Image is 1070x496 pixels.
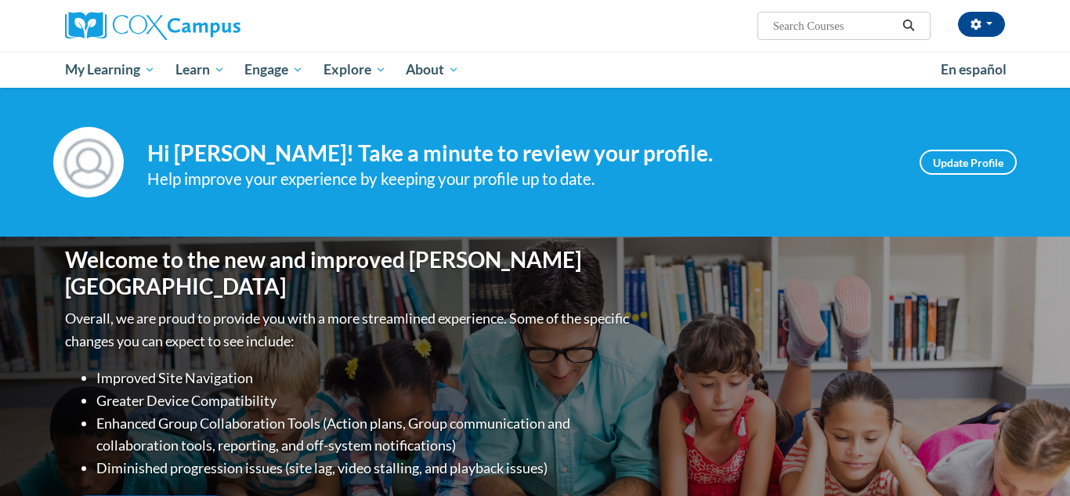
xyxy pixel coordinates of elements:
a: En español [931,53,1017,86]
li: Diminished progression issues (site lag, video stalling, and playback issues) [96,457,633,480]
span: En español [941,61,1007,78]
a: About [396,52,470,88]
a: Engage [234,52,313,88]
a: Update Profile [920,150,1017,175]
li: Enhanced Group Collaboration Tools (Action plans, Group communication and collaboration tools, re... [96,412,633,458]
span: Engage [244,60,303,79]
span: About [406,60,459,79]
a: Explore [313,52,396,88]
span: My Learning [65,60,155,79]
h4: Hi [PERSON_NAME]! Take a minute to review your profile. [147,140,896,167]
img: Cox Campus [65,12,240,40]
a: Cox Campus [65,12,363,40]
button: Account Settings [958,12,1005,37]
span: Explore [324,60,386,79]
div: Main menu [42,52,1028,88]
h1: Welcome to the new and improved [PERSON_NAME][GEOGRAPHIC_DATA] [65,247,633,299]
button: Search [897,16,920,35]
a: Learn [165,52,235,88]
li: Greater Device Compatibility [96,389,633,412]
li: Improved Site Navigation [96,367,633,389]
img: Profile Image [53,127,124,197]
p: Overall, we are proud to provide you with a more streamlined experience. Some of the specific cha... [65,307,633,353]
input: Search Courses [772,16,897,35]
span: Learn [175,60,225,79]
a: My Learning [55,52,165,88]
div: Help improve your experience by keeping your profile up to date. [147,166,896,192]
